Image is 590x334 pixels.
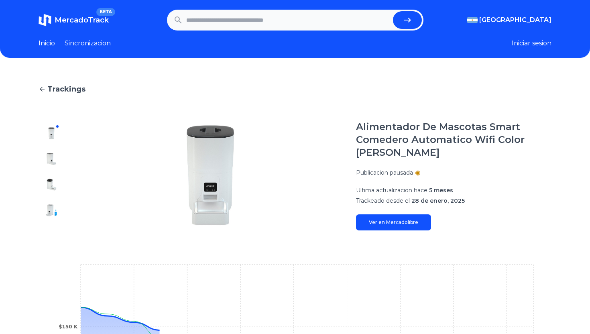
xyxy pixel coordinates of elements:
[80,120,340,230] img: Alimentador De Mascotas Smart Comedero Automatico Wifi Color Blanco
[45,127,58,140] img: Alimentador De Mascotas Smart Comedero Automatico Wifi Color Blanco
[467,17,478,23] img: Argentina
[39,83,551,95] a: Trackings
[356,120,551,159] h1: Alimentador De Mascotas Smart Comedero Automatico Wifi Color [PERSON_NAME]
[479,15,551,25] span: [GEOGRAPHIC_DATA]
[59,324,78,330] tspan: $150 K
[429,187,453,194] span: 5 meses
[512,39,551,48] button: Iniciar sesion
[39,14,51,26] img: MercadoTrack
[467,15,551,25] button: [GEOGRAPHIC_DATA]
[356,169,413,177] p: Publicacion pausada
[96,8,115,16] span: BETA
[356,197,410,204] span: Trackeado desde el
[39,14,109,26] a: MercadoTrackBETA
[45,153,58,165] img: Alimentador De Mascotas Smart Comedero Automatico Wifi Color Blanco
[47,83,85,95] span: Trackings
[356,214,431,230] a: Ver en Mercadolibre
[45,204,58,217] img: Alimentador De Mascotas Smart Comedero Automatico Wifi Color Blanco
[45,178,58,191] img: Alimentador De Mascotas Smart Comedero Automatico Wifi Color Blanco
[55,16,109,24] span: MercadoTrack
[65,39,111,48] a: Sincronizacion
[39,39,55,48] a: Inicio
[411,197,465,204] span: 28 de enero, 2025
[356,187,427,194] span: Ultima actualizacion hace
